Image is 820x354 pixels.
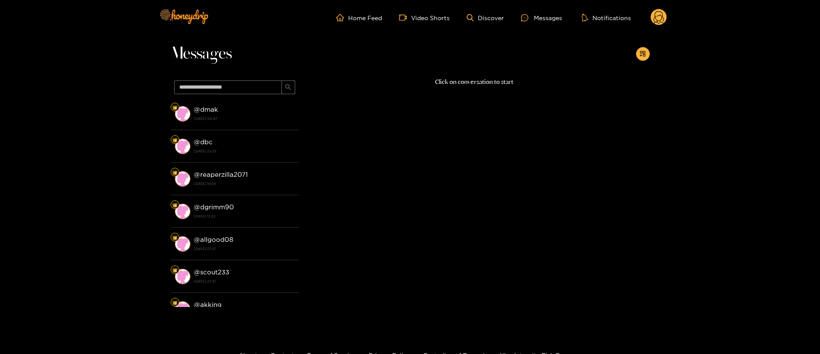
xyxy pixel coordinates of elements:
strong: [DATE] 23:31 [194,277,295,285]
a: Home Feed [336,14,382,21]
img: conversation [175,236,190,252]
span: search [285,84,291,91]
a: Discover [467,14,504,21]
img: Fan Level [172,202,178,208]
img: conversation [175,269,190,284]
img: Fan Level [172,268,178,273]
strong: [DATE] 00:47 [194,115,295,122]
strong: @ dmak [194,106,218,113]
strong: @ dbc [194,138,213,146]
img: conversation [175,301,190,317]
strong: [DATE] 23:31 [194,245,295,253]
img: Fan Level [172,137,178,143]
a: Video Shorts [399,14,450,21]
span: home [336,14,348,21]
strong: @ scout233 [194,268,229,276]
strong: [DATE] 16:08 [194,180,295,187]
span: Messages [171,44,232,64]
img: conversation [175,139,190,154]
img: conversation [175,106,190,122]
span: appstore-add [639,51,646,58]
strong: [DATE] 23:55 [194,147,295,155]
strong: @ dgrimm90 [194,203,234,211]
img: conversation [175,204,190,219]
button: search [281,80,295,94]
img: Fan Level [172,105,178,110]
p: Click on conversation to start [299,77,650,87]
button: appstore-add [636,47,650,61]
img: Fan Level [172,300,178,305]
strong: @ allgood08 [194,236,233,243]
img: conversation [175,171,190,187]
strong: @ akking [194,301,222,308]
img: Fan Level [172,170,178,175]
span: video-camera [399,14,411,21]
button: Notifications [579,13,634,22]
div: Messages [521,13,562,23]
strong: @ reaperzilla2071 [194,171,248,178]
img: Fan Level [172,235,178,240]
strong: [DATE] 13:22 [194,212,295,220]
